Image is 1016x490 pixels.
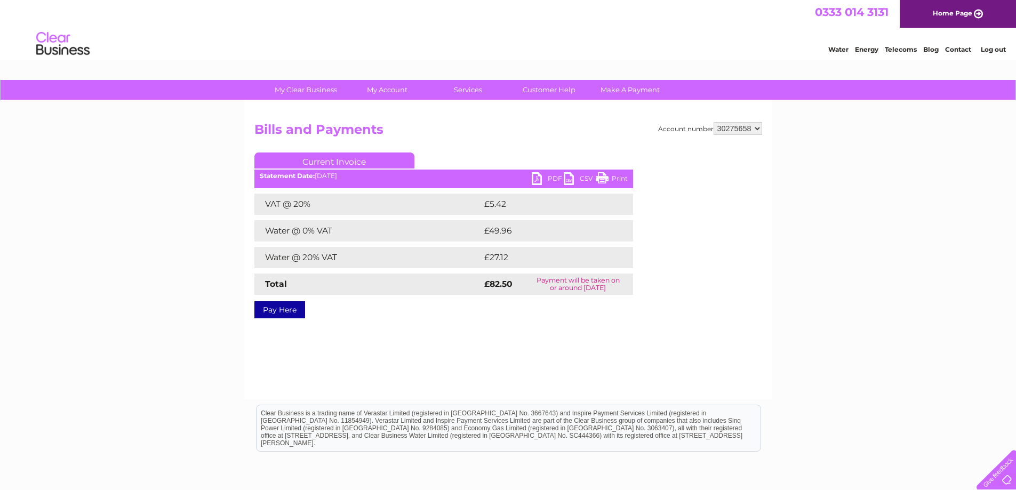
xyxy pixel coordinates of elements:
[254,194,482,215] td: VAT @ 20%
[596,172,628,188] a: Print
[532,172,564,188] a: PDF
[505,80,593,100] a: Customer Help
[254,301,305,318] a: Pay Here
[262,80,350,100] a: My Clear Business
[265,279,287,289] strong: Total
[855,45,878,53] a: Energy
[254,247,482,268] td: Water @ 20% VAT
[343,80,431,100] a: My Account
[424,80,512,100] a: Services
[564,172,596,188] a: CSV
[815,5,889,19] a: 0333 014 3131
[945,45,971,53] a: Contact
[482,220,612,242] td: £49.96
[923,45,939,53] a: Blog
[36,28,90,60] img: logo.png
[254,220,482,242] td: Water @ 0% VAT
[254,122,762,142] h2: Bills and Payments
[254,172,633,180] div: [DATE]
[482,194,608,215] td: £5.42
[981,45,1006,53] a: Log out
[482,247,610,268] td: £27.12
[260,172,315,180] b: Statement Date:
[586,80,674,100] a: Make A Payment
[885,45,917,53] a: Telecoms
[257,6,761,52] div: Clear Business is a trading name of Verastar Limited (registered in [GEOGRAPHIC_DATA] No. 3667643...
[254,152,414,168] a: Current Invoice
[828,45,849,53] a: Water
[658,122,762,135] div: Account number
[484,279,513,289] strong: £82.50
[523,274,633,295] td: Payment will be taken on or around [DATE]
